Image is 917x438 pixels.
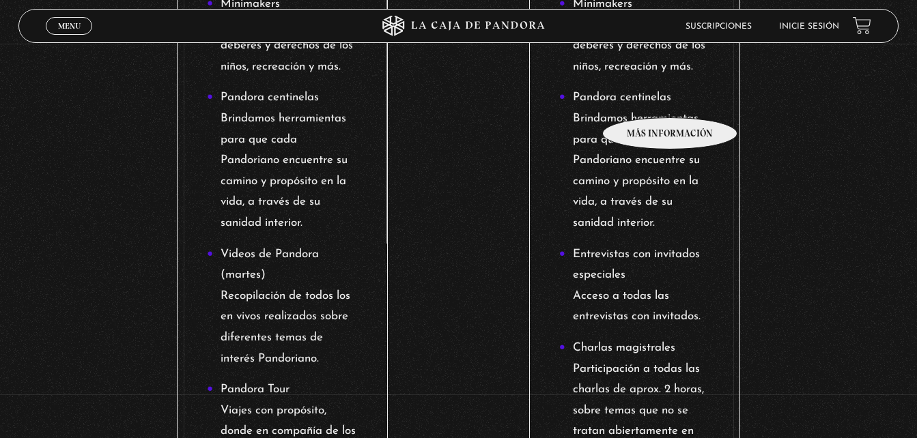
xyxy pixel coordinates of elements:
[686,23,752,31] a: Suscripciones
[559,244,710,327] li: Entrevistas con invitados especiales Acceso a todas las entrevistas con invitados.
[58,22,81,30] span: Menu
[559,87,710,233] li: Pandora centinelas Brindamos herramientas para que cada Pandoriano encuentre su camino y propósit...
[779,23,839,31] a: Inicie sesión
[207,87,358,233] li: Pandora centinelas Brindamos herramientas para que cada Pandoriano encuentre su camino y propósit...
[853,16,871,35] a: View your shopping cart
[207,244,358,370] li: Videos de Pandora (martes) Recopilación de todos los en vivos realizados sobre diferentes temas d...
[53,33,85,43] span: Cerrar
